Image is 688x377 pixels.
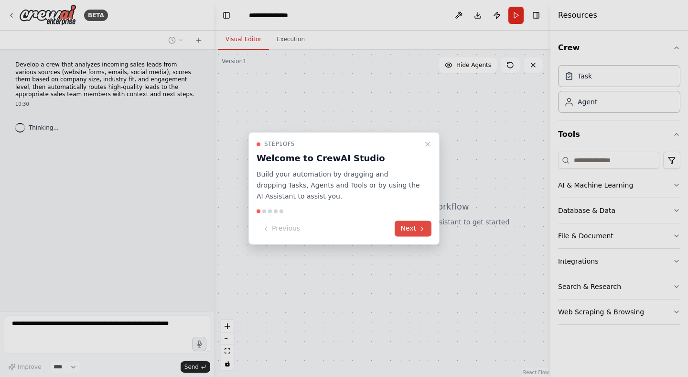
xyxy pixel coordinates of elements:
p: Build your automation by dragging and dropping Tasks, Agents and Tools or by using the AI Assista... [257,169,420,201]
span: Step 1 of 5 [264,140,295,148]
button: Next [395,221,431,237]
button: Close walkthrough [422,138,433,150]
h3: Welcome to CrewAI Studio [257,152,420,165]
button: Previous [257,221,306,237]
button: Hide left sidebar [220,9,233,22]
